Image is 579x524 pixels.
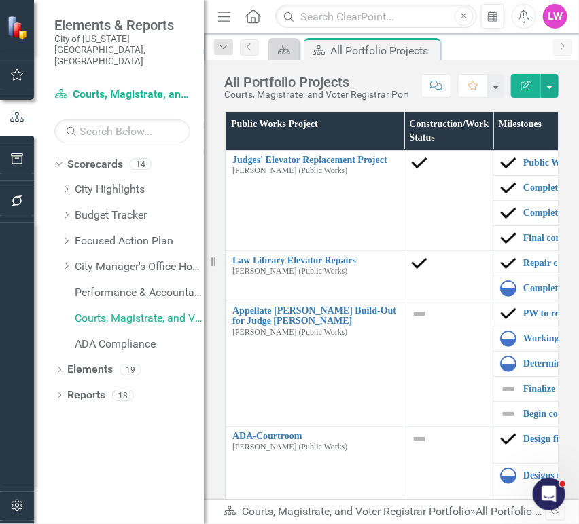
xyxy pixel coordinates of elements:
[75,182,204,198] a: City Highlights
[75,285,204,301] a: Performance & Accountability Home
[533,478,565,510] iframe: Intercom live chat
[275,5,476,29] input: Search ClearPoint...
[75,233,204,249] a: Focused Action Plan
[411,255,427,272] img: Completed
[232,267,347,276] small: [PERSON_NAME] (Public Works)
[476,505,574,518] div: All Portfolio Projects
[120,364,141,375] div: 19
[232,328,347,337] small: [PERSON_NAME] (Public Works)
[226,151,404,251] td: Double-Click to Edit Right Click for Context Menu
[54,87,190,102] a: Courts, Magistrate, and Voter Registrar Portfolio
[500,205,516,221] img: Completed
[500,155,516,171] img: Completed
[232,166,347,175] small: [PERSON_NAME] (Public Works)
[411,305,427,322] img: Not Defined
[75,337,204,352] a: ADA Compliance
[404,151,493,251] td: Double-Click to Edit
[67,388,105,403] a: Reports
[75,311,204,326] a: Courts, Magistrate, and Voter Registrar Portfolio
[232,255,397,265] a: Law Library Elevator Repairs
[411,155,427,171] img: Completed
[500,230,516,246] img: Completed
[500,180,516,196] img: Completed
[500,431,516,447] img: Completed
[404,301,493,427] td: Double-Click to Edit
[226,301,404,427] td: Double-Click to Edit Right Click for Context Menu
[67,157,123,172] a: Scorecards
[232,305,397,326] a: Appellate [PERSON_NAME] Build-Out for Judge [PERSON_NAME]
[232,431,397,441] a: ADA-Courtroom
[232,155,397,165] a: Judges' Elevator Replacement Project
[130,158,152,170] div: 14
[500,468,516,484] img: In Progress
[404,251,493,301] td: Double-Click to Edit
[224,90,408,100] div: Courts, Magistrate, and Voter Registrar Portfolio
[543,4,567,29] button: LW
[226,251,404,301] td: Double-Click to Edit Right Click for Context Menu
[7,16,31,39] img: ClearPoint Strategy
[54,119,190,143] input: Search Below...
[54,17,190,33] span: Elements & Reports
[242,505,470,518] a: Courts, Magistrate, and Voter Registrar Portfolio
[67,362,113,377] a: Elements
[224,75,408,90] div: All Portfolio Projects
[330,42,437,59] div: All Portfolio Projects
[75,259,204,275] a: City Manager's Office Home
[500,280,516,297] img: In Progress
[54,33,190,67] small: City of [US_STATE][GEOGRAPHIC_DATA], [GEOGRAPHIC_DATA]
[232,443,347,451] small: [PERSON_NAME] (Public Works)
[500,255,516,272] img: Completed
[500,356,516,372] img: In Progress
[75,208,204,223] a: Budget Tracker
[223,504,546,520] div: »
[500,406,516,422] img: Not Defined
[500,305,516,322] img: Completed
[411,431,427,447] img: Not Defined
[112,390,134,401] div: 18
[500,381,516,397] img: Not Defined
[500,331,516,347] img: In Progress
